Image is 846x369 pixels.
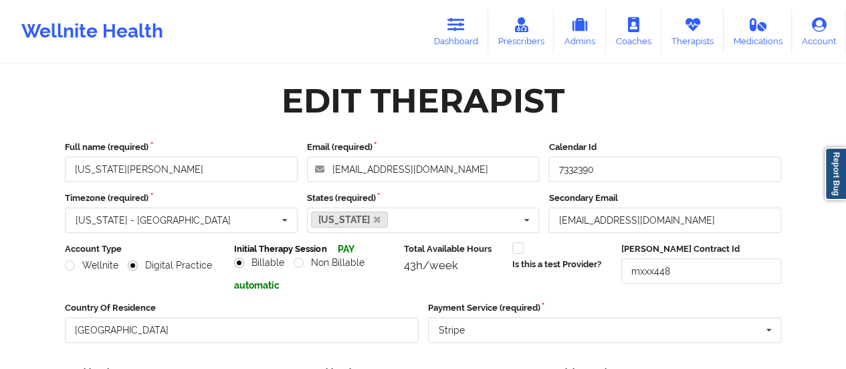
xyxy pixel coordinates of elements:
label: Timezone (required) [65,192,298,205]
input: Full name [65,157,298,182]
label: Payment Service (required) [428,301,782,315]
a: Coaches [606,9,661,54]
a: Account [792,9,846,54]
label: Email (required) [307,141,540,154]
label: Digital Practice [128,260,212,271]
a: [US_STATE] [311,212,389,228]
input: Calendar Id [548,157,781,182]
a: Therapists [661,9,724,54]
div: Stripe [439,325,465,335]
label: Billable [234,257,284,269]
a: Report Bug [825,147,846,200]
label: Country Of Residence [65,301,419,315]
label: States (required) [307,192,540,205]
label: Non Billable [294,257,364,269]
a: Dashboard [424,9,488,54]
input: Email [548,208,781,233]
label: Initial Therapy Session [234,242,326,256]
input: Email address [307,157,540,182]
label: [PERSON_NAME] Contract Id [621,242,781,256]
label: Total Available Hours [404,242,503,256]
a: Medications [724,9,792,54]
label: Account Type [65,242,225,256]
div: Edit Therapist [282,80,564,122]
label: Is this a test Provider? [512,258,601,271]
label: Wellnite [65,260,118,271]
a: Prescribers [488,9,554,54]
div: [US_STATE] - [GEOGRAPHIC_DATA] [76,216,231,225]
input: Deel Contract Id [621,259,781,284]
label: Full name (required) [65,141,298,154]
a: Admins [554,9,606,54]
label: Secondary Email [548,192,781,205]
div: 43h/week [404,259,503,272]
label: Calendar Id [548,141,781,154]
p: automatic [234,279,394,292]
p: PAY [338,242,354,256]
